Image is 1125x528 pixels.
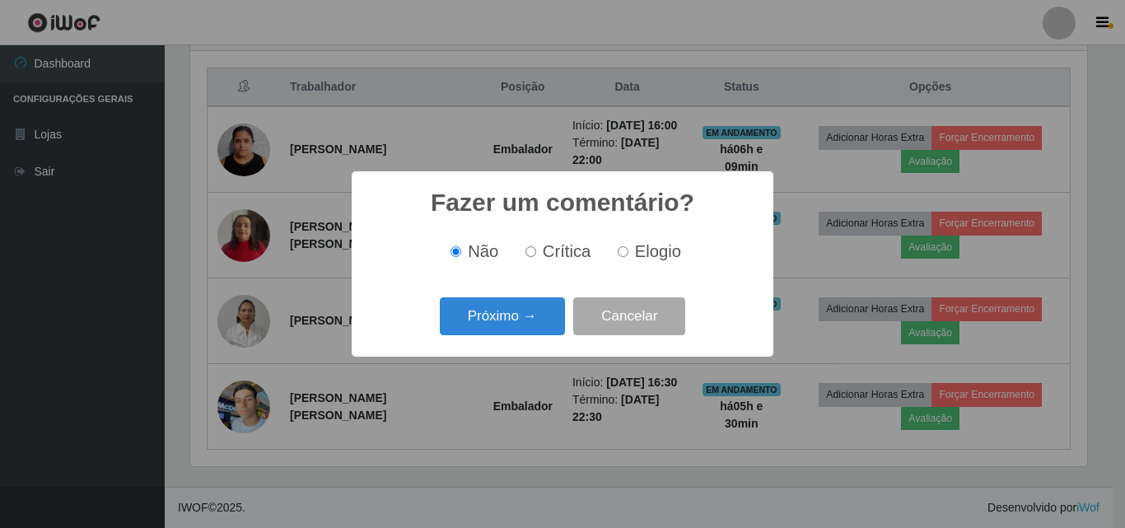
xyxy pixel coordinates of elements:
[618,246,628,257] input: Elogio
[440,297,565,336] button: Próximo →
[431,188,694,217] h2: Fazer um comentário?
[525,246,536,257] input: Crítica
[450,246,461,257] input: Não
[468,242,498,260] span: Não
[635,242,681,260] span: Elogio
[543,242,591,260] span: Crítica
[573,297,685,336] button: Cancelar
